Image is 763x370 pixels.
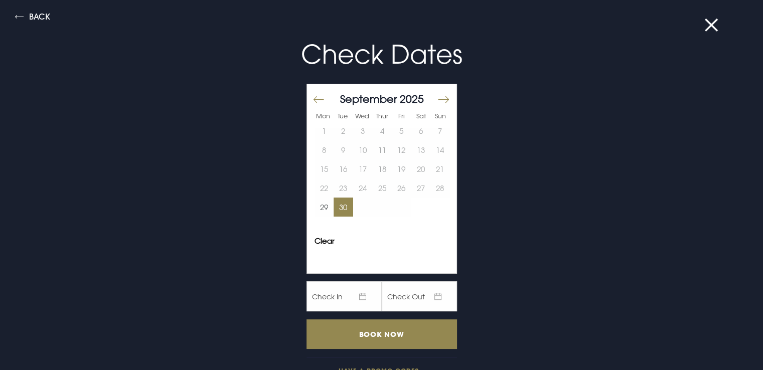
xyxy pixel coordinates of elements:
[315,198,334,217] button: 29
[400,92,424,105] span: 2025
[340,92,397,105] span: September
[307,281,382,311] span: Check In
[313,89,325,110] button: Move backward to switch to the previous month.
[334,198,353,217] button: 30
[382,281,457,311] span: Check Out
[437,89,449,110] button: Move forward to switch to the next month.
[334,198,353,217] td: Choose Tuesday, September 30, 2025 as your start date.
[315,237,335,245] button: Clear
[307,319,457,349] input: Book Now
[315,198,334,217] td: Choose Monday, September 29, 2025 as your start date.
[15,13,50,24] button: Back
[143,35,621,74] p: Check Dates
